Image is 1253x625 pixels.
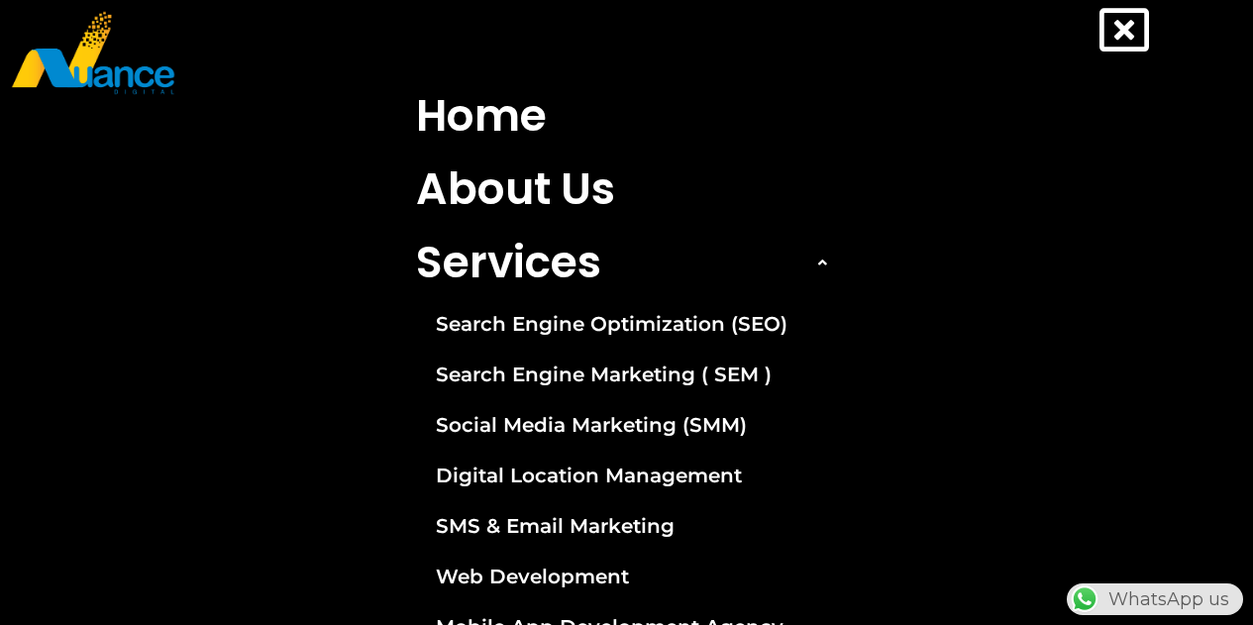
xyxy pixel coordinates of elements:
a: Services [401,226,853,299]
a: SMS & Email Marketing [401,501,853,551]
img: nuance-qatar_logo [10,10,176,96]
a: WhatsAppWhatsApp us [1067,588,1243,610]
div: WhatsApp us [1067,583,1243,615]
a: nuance-qatar_logo [10,10,617,96]
a: Social Media Marketing (SMM) [401,400,853,450]
a: Web Development [401,552,853,601]
a: Home [401,79,853,153]
a: Search Engine Optimization (SEO) [401,299,853,349]
a: Digital Location Management [401,451,853,500]
a: Search Engine Marketing ( SEM ) [401,350,853,399]
a: About Us [401,153,853,226]
img: WhatsApp [1069,583,1100,615]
